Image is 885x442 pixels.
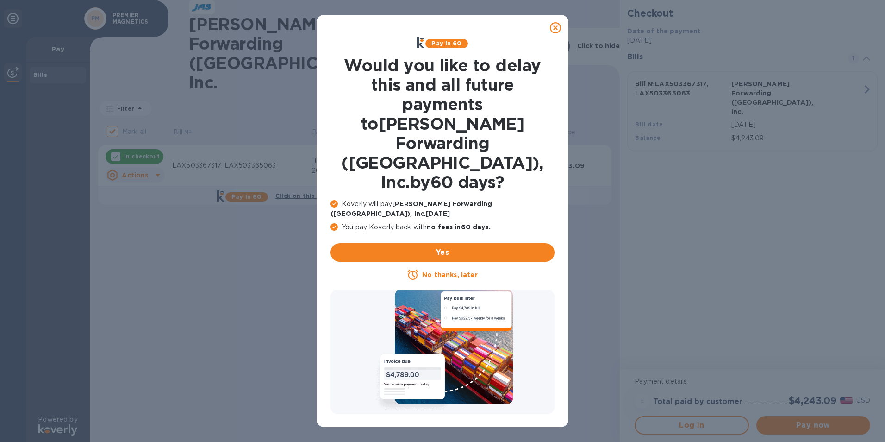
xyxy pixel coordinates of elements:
h1: Would you like to delay this and all future payments to [PERSON_NAME] Forwarding ([GEOGRAPHIC_DAT... [330,56,555,192]
button: Yes [330,243,555,262]
b: no fees in 60 days . [427,223,490,231]
p: Koverly will pay [330,199,555,219]
u: No thanks, later [422,271,477,278]
b: [PERSON_NAME] Forwarding ([GEOGRAPHIC_DATA]), Inc. [DATE] [330,200,492,217]
p: You pay Koverly back with [330,222,555,232]
b: Pay in 60 [431,40,461,47]
span: Yes [338,247,547,258]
